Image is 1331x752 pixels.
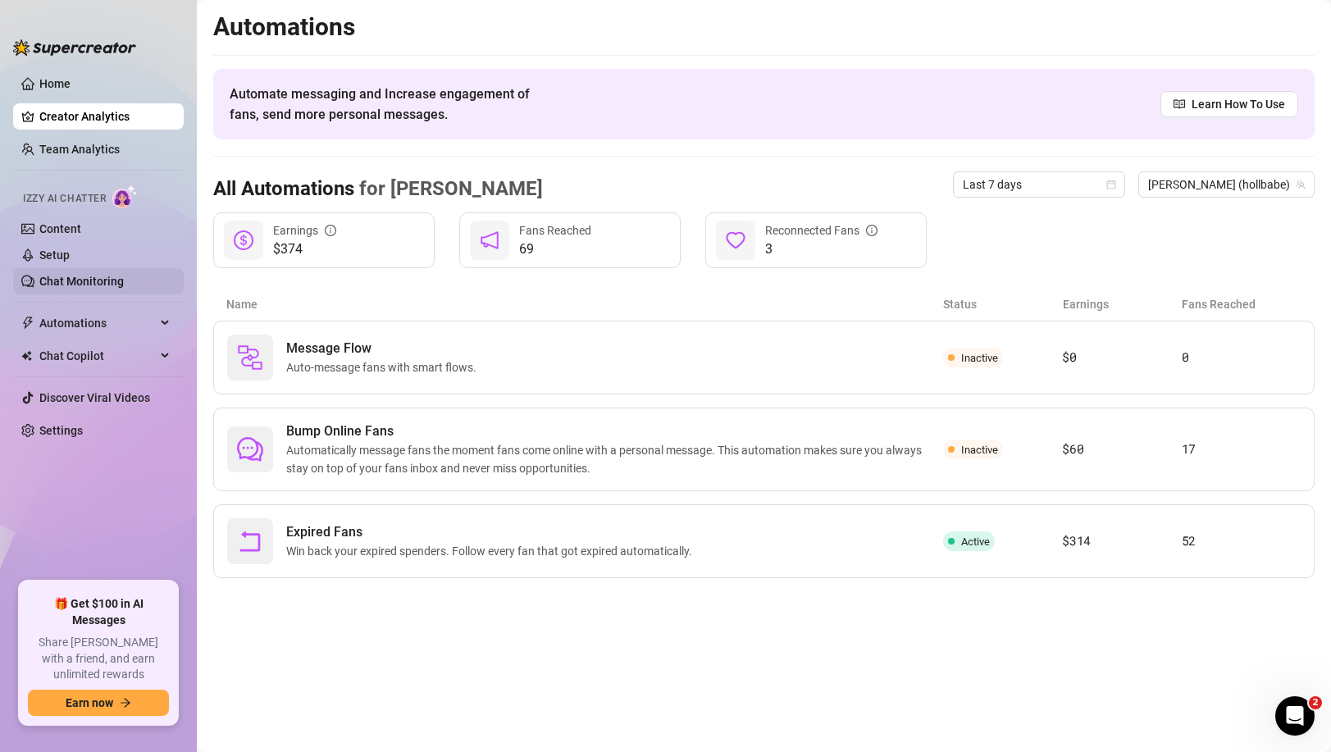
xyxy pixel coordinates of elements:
span: heart [726,230,745,250]
article: 52 [1182,531,1301,551]
a: Creator Analytics [39,103,171,130]
span: thunderbolt [21,317,34,330]
span: Automatically message fans the moment fans come online with a personal message. This automation m... [286,441,943,477]
article: $0 [1062,348,1181,367]
span: Share [PERSON_NAME] with a friend, and earn unlimited rewards [28,635,169,683]
span: dollar [234,230,253,250]
span: arrow-right [120,697,131,709]
span: read [1174,98,1185,110]
span: for [PERSON_NAME] [354,177,543,200]
span: Last 7 days [963,172,1115,197]
span: Earn now [66,696,113,709]
article: Fans Reached [1182,295,1301,313]
h2: Automations [213,11,1315,43]
img: Chat Copilot [21,350,32,362]
img: svg%3e [237,344,263,371]
span: Learn How To Use [1192,95,1285,113]
span: Inactive [961,444,998,456]
a: Settings [39,424,83,437]
span: Automate messaging and Increase engagement of fans, send more personal messages. [230,84,545,125]
span: Message Flow [286,339,483,358]
span: Auto-message fans with smart flows. [286,358,483,376]
span: Izzy AI Chatter [23,191,106,207]
span: 2 [1309,696,1322,709]
span: 69 [519,239,591,259]
div: Earnings [273,221,336,239]
h3: All Automations [213,176,543,203]
span: Automations [39,310,156,336]
article: $314 [1062,531,1181,551]
div: Reconnected Fans [765,221,877,239]
a: Content [39,222,81,235]
a: Team Analytics [39,143,120,156]
span: Win back your expired spenders. Follow every fan that got expired automatically. [286,542,699,560]
span: Chat Copilot [39,343,156,369]
article: $60 [1062,440,1181,459]
button: Earn nowarrow-right [28,690,169,716]
a: Learn How To Use [1160,91,1298,117]
a: Discover Viral Videos [39,391,150,404]
img: AI Chatter [112,185,138,208]
span: calendar [1106,180,1116,189]
span: rollback [237,528,263,554]
article: Earnings [1063,295,1183,313]
span: $374 [273,239,336,259]
article: Status [943,295,1063,313]
span: 🎁 Get $100 in AI Messages [28,596,169,628]
span: Fans Reached [519,224,591,237]
a: Setup [39,248,70,262]
span: Bump Online Fans [286,422,943,441]
span: Inactive [961,352,998,364]
a: Chat Monitoring [39,275,124,288]
span: notification [480,230,499,250]
article: Name [226,295,943,313]
span: 3 [765,239,877,259]
span: info-circle [866,225,877,236]
span: info-circle [325,225,336,236]
span: team [1296,180,1306,189]
span: comment [237,436,263,463]
img: logo-BBDzfeDw.svg [13,39,136,56]
a: Home [39,77,71,90]
span: Active [961,536,990,548]
iframe: Intercom live chat [1275,696,1315,736]
span: Expired Fans [286,522,699,542]
span: holly (hollbabe) [1148,172,1305,197]
article: 17 [1182,440,1301,459]
article: 0 [1182,348,1301,367]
